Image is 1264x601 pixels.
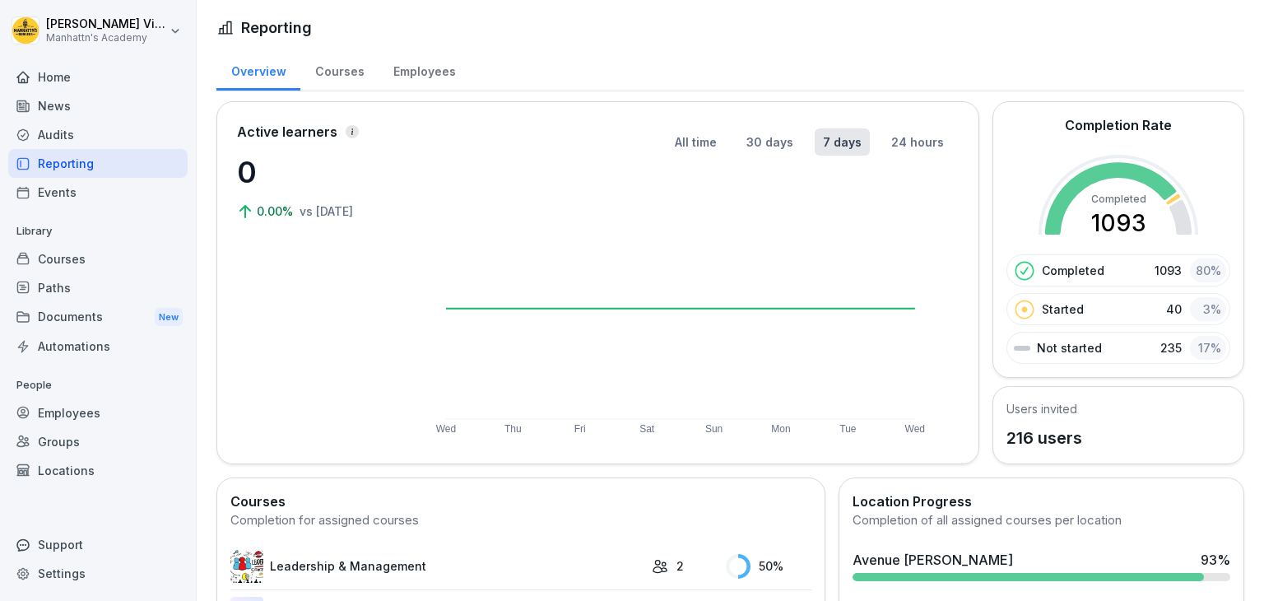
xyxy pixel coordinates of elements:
[1042,262,1104,279] p: Completed
[1190,297,1226,321] div: 3 %
[1155,262,1182,279] p: 1093
[8,456,188,485] a: Locations
[1042,300,1084,318] p: Started
[905,423,925,435] text: Wed
[815,128,870,156] button: 7 days
[726,554,811,579] div: 50 %
[1006,400,1082,417] h5: Users invited
[1006,426,1082,450] p: 216 users
[237,122,337,142] p: Active learners
[8,372,188,398] p: People
[8,63,188,91] a: Home
[640,423,656,435] text: Sat
[853,511,1230,530] div: Completion of all assigned courses per location
[883,128,952,156] button: 24 hours
[8,559,188,588] a: Settings
[1190,336,1226,360] div: 17 %
[300,49,379,91] a: Courses
[300,203,353,220] p: vs [DATE]
[738,128,802,156] button: 30 days
[237,150,402,194] p: 0
[46,17,166,31] p: [PERSON_NAME] Vierse
[8,91,188,120] a: News
[241,16,312,39] h1: Reporting
[8,398,188,427] a: Employees
[574,423,586,435] text: Fri
[230,492,811,511] h2: Courses
[379,49,470,91] a: Employees
[840,423,857,435] text: Tue
[230,550,644,583] a: Leadership & Management
[8,427,188,456] a: Groups
[667,128,725,156] button: All time
[705,423,723,435] text: Sun
[8,120,188,149] a: Audits
[230,511,811,530] div: Completion for assigned courses
[846,543,1237,588] a: Avenue [PERSON_NAME]93%
[8,218,188,245] p: Library
[216,49,300,91] a: Overview
[1160,339,1182,356] p: 235
[1065,115,1172,135] h2: Completion Rate
[8,178,188,207] a: Events
[504,423,522,435] text: Thu
[1201,550,1230,570] div: 93 %
[853,492,1230,511] h2: Location Progress
[230,550,263,583] img: m5os3g31qv4yrwr27cnhnia0.png
[436,423,456,435] text: Wed
[676,557,684,575] p: 2
[257,203,296,220] p: 0.00%
[8,245,188,273] a: Courses
[1190,259,1226,282] div: 80 %
[1166,300,1182,318] p: 40
[46,32,166,44] p: Manhattn's Academy
[853,550,1013,570] div: Avenue [PERSON_NAME]
[8,302,188,333] div: Documents
[155,308,183,327] div: New
[8,273,188,302] a: Paths
[772,423,791,435] text: Mon
[8,530,188,559] div: Support
[1037,339,1102,356] p: Not started
[8,149,188,178] a: Reporting
[8,302,188,333] a: DocumentsNew
[8,332,188,361] a: Automations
